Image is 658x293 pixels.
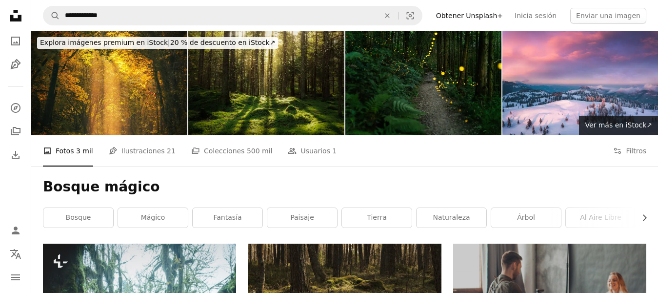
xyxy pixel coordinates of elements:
[332,146,337,156] span: 1
[191,135,273,167] a: Colecciones 500 mil
[430,8,509,23] a: Obtener Unsplash+
[288,135,337,167] a: Usuarios 1
[6,244,25,264] button: Idioma
[43,208,113,228] a: bosque
[377,6,398,25] button: Borrar
[109,135,176,167] a: Ilustraciones 21
[118,208,188,228] a: mágico
[43,6,60,25] button: Buscar en Unsplash
[345,31,501,135] img: Luciérnagas brillando en el bosque por la noche
[188,31,344,135] img: Bosque de cuento de hadas mágico.
[6,98,25,118] a: Explorar
[636,208,646,228] button: desplazar lista a la derecha
[585,121,652,129] span: Ver más en iStock ↗
[570,8,646,23] button: Enviar una imagen
[613,135,646,167] button: Filtros
[193,208,262,228] a: fantasía
[6,55,25,74] a: Ilustraciones
[43,178,646,196] h1: Bosque mágico
[399,6,422,25] button: Búsqueda visual
[491,208,561,228] a: árbol
[167,146,176,156] span: 21
[579,116,658,135] a: Ver más en iStock↗
[566,208,636,228] a: al aire libre
[6,221,25,240] a: Iniciar sesión / Registrarse
[342,208,412,228] a: tierra
[40,39,275,46] span: 20 % de descuento en iStock ↗
[6,122,25,141] a: Colecciones
[247,146,273,156] span: 500 mil
[31,31,187,135] img: Paisaje mágico del bosque con rayos de sol que iluminan el follaje dorado
[417,208,486,228] a: naturaleza
[43,6,422,25] form: Encuentra imágenes en todo el sitio
[6,145,25,165] a: Historial de descargas
[31,31,284,55] a: Explora imágenes premium en iStock|20 % de descuento en iStock↗
[267,208,337,228] a: paisaje
[6,268,25,287] button: Menú
[509,8,562,23] a: Inicia sesión
[40,39,170,46] span: Explora imágenes premium en iStock |
[6,31,25,51] a: Fotos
